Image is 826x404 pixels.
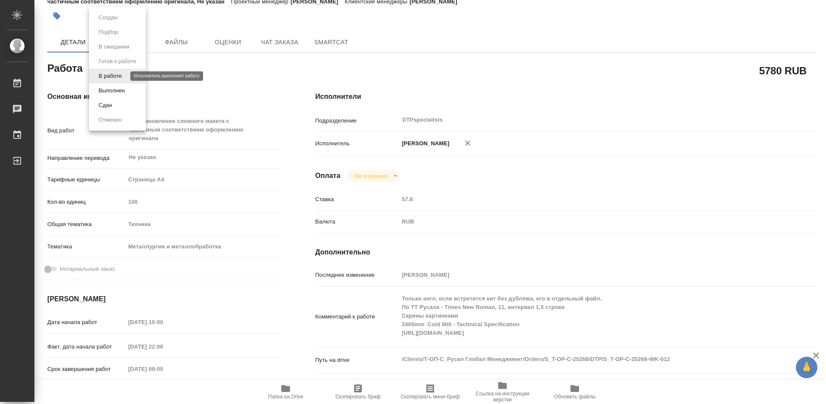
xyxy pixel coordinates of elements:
button: Сдан [96,101,114,110]
button: Готов к работе [96,57,139,66]
button: В ожидании [96,42,132,52]
button: Выполнен [96,86,127,95]
button: Отменен [96,115,124,125]
button: В работе [96,71,124,81]
button: Подбор [96,28,121,37]
button: Создан [96,13,120,22]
